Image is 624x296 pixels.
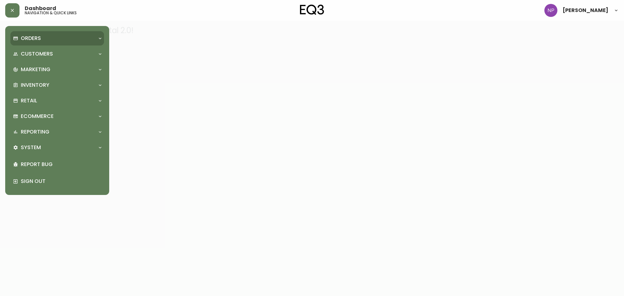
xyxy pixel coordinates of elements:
[21,66,50,73] p: Marketing
[10,78,104,92] div: Inventory
[21,35,41,42] p: Orders
[10,173,104,190] div: Sign Out
[544,4,557,17] img: 50f1e64a3f95c89b5c5247455825f96f
[10,156,104,173] div: Report Bug
[10,125,104,139] div: Reporting
[21,161,101,168] p: Report Bug
[10,47,104,61] div: Customers
[10,140,104,155] div: System
[21,128,49,135] p: Reporting
[21,50,53,58] p: Customers
[25,6,56,11] span: Dashboard
[21,82,49,89] p: Inventory
[563,8,608,13] span: [PERSON_NAME]
[21,97,37,104] p: Retail
[10,31,104,45] div: Orders
[25,11,77,15] h5: navigation & quick links
[21,178,101,185] p: Sign Out
[21,113,54,120] p: Ecommerce
[10,62,104,77] div: Marketing
[10,109,104,123] div: Ecommerce
[21,144,41,151] p: System
[10,94,104,108] div: Retail
[300,5,324,15] img: logo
